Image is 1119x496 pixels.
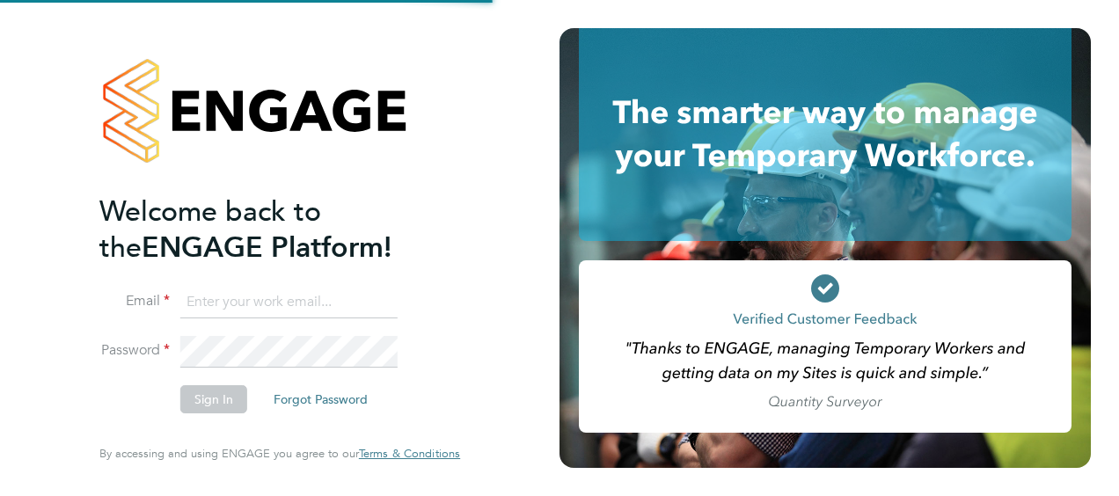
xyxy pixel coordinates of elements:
button: Sign In [180,385,247,413]
span: By accessing and using ENGAGE you agree to our [99,446,460,461]
span: Welcome back to the [99,194,321,265]
a: Terms & Conditions [359,447,460,461]
input: Enter your work email... [180,287,398,318]
span: Terms & Conditions [359,446,460,461]
label: Email [99,292,170,310]
button: Forgot Password [260,385,382,413]
h2: ENGAGE Platform! [99,193,442,266]
label: Password [99,341,170,360]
